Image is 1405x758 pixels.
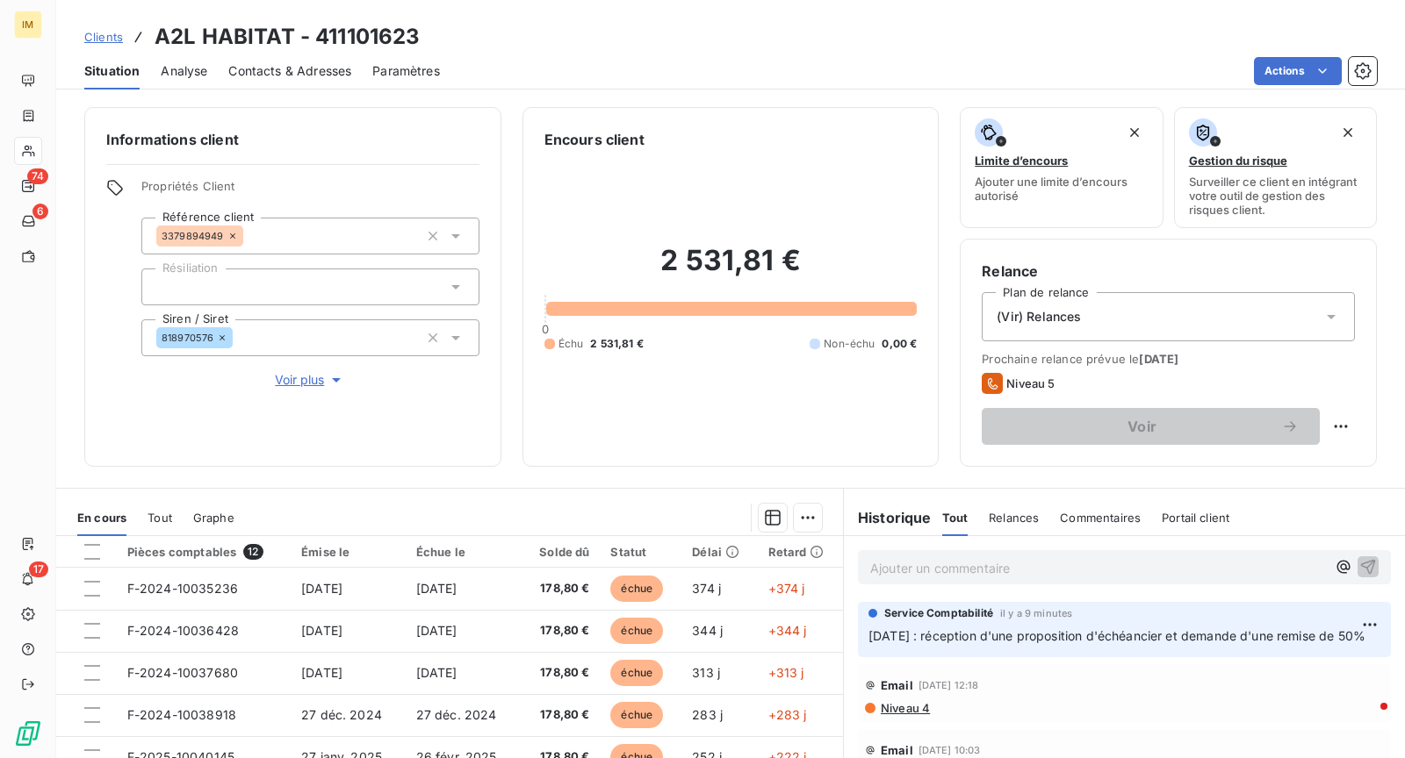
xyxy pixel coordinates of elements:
[1139,352,1178,366] span: [DATE]
[27,168,48,184] span: 74
[884,605,993,621] span: Service Comptabilité
[372,62,440,80] span: Paramètres
[768,581,805,596] span: +374 j
[84,28,123,46] a: Clients
[301,665,342,680] span: [DATE]
[301,545,395,559] div: Émise le
[768,665,804,680] span: +313 j
[127,581,238,596] span: F-2024-10035236
[692,545,746,559] div: Délai
[989,511,1039,525] span: Relances
[77,511,126,525] span: En cours
[542,322,549,336] span: 0
[919,680,979,690] span: [DATE] 12:18
[155,21,420,53] h3: A2L HABITAT - 411101623
[14,11,42,39] div: IM
[544,243,918,296] h2: 2 531,81 €
[275,371,345,389] span: Voir plus
[141,370,479,390] button: Voir plus
[1003,419,1281,433] span: Voir
[960,107,1163,228] button: Limite d’encoursAjouter une limite d’encours autorisé
[868,628,1365,643] span: [DATE] : réception d'une proposition d'échéancier et demande d'une remise de 50%
[416,707,497,722] span: 27 déc. 2024
[531,622,589,640] span: 178,80 €
[301,623,342,638] span: [DATE]
[997,308,1081,325] span: (Vir) Relances
[1060,511,1141,525] span: Commentaires
[610,660,663,686] span: échue
[879,701,930,715] span: Niveau 4
[975,154,1068,168] span: Limite d’encours
[161,62,207,80] span: Analyse
[84,62,140,80] span: Situation
[692,581,721,596] span: 374 j
[531,580,589,597] span: 178,80 €
[692,623,723,638] span: 344 j
[148,511,172,525] span: Tout
[610,576,663,602] span: échue
[243,544,263,560] span: 12
[531,706,589,724] span: 178,80 €
[106,129,479,150] h6: Informations client
[544,129,645,150] h6: Encours client
[768,545,833,559] div: Retard
[127,665,238,680] span: F-2024-10037680
[531,664,589,682] span: 178,80 €
[692,707,723,722] span: 283 j
[1162,511,1229,525] span: Portail client
[1006,376,1055,390] span: Niveau 5
[193,511,234,525] span: Graphe
[610,618,663,644] span: échue
[1189,154,1287,168] span: Gestion du risque
[301,707,382,722] span: 27 déc. 2024
[590,336,644,352] span: 2 531,81 €
[162,231,224,241] span: 3379894949
[1345,698,1387,740] iframe: Intercom live chat
[844,507,932,528] h6: Historique
[824,336,875,352] span: Non-échu
[768,623,807,638] span: +344 j
[982,261,1355,282] h6: Relance
[228,62,351,80] span: Contacts & Adresses
[416,545,511,559] div: Échue le
[1174,107,1377,228] button: Gestion du risqueSurveiller ce client en intégrant votre outil de gestion des risques client.
[156,279,170,295] input: Ajouter une valeur
[416,581,458,596] span: [DATE]
[942,511,969,525] span: Tout
[416,623,458,638] span: [DATE]
[882,336,917,352] span: 0,00 €
[127,707,236,722] span: F-2024-10038918
[14,719,42,747] img: Logo LeanPay
[301,581,342,596] span: [DATE]
[558,336,584,352] span: Échu
[84,30,123,44] span: Clients
[233,330,247,346] input: Ajouter une valeur
[881,678,913,692] span: Email
[29,561,48,577] span: 17
[975,175,1148,203] span: Ajouter une limite d’encours autorisé
[982,408,1320,445] button: Voir
[531,545,589,559] div: Solde dû
[692,665,720,680] span: 313 j
[243,228,257,244] input: Ajouter une valeur
[1254,57,1342,85] button: Actions
[127,544,280,560] div: Pièces comptables
[1189,175,1362,217] span: Surveiller ce client en intégrant votre outil de gestion des risques client.
[919,745,981,755] span: [DATE] 10:03
[1000,608,1072,619] span: il y a 9 minutes
[141,179,479,204] span: Propriétés Client
[982,352,1355,366] span: Prochaine relance prévue le
[416,665,458,680] span: [DATE]
[768,707,807,722] span: +283 j
[610,545,671,559] div: Statut
[881,743,913,757] span: Email
[32,204,48,219] span: 6
[162,333,213,343] span: 818970576
[127,623,239,638] span: F-2024-10036428
[610,702,663,728] span: échue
